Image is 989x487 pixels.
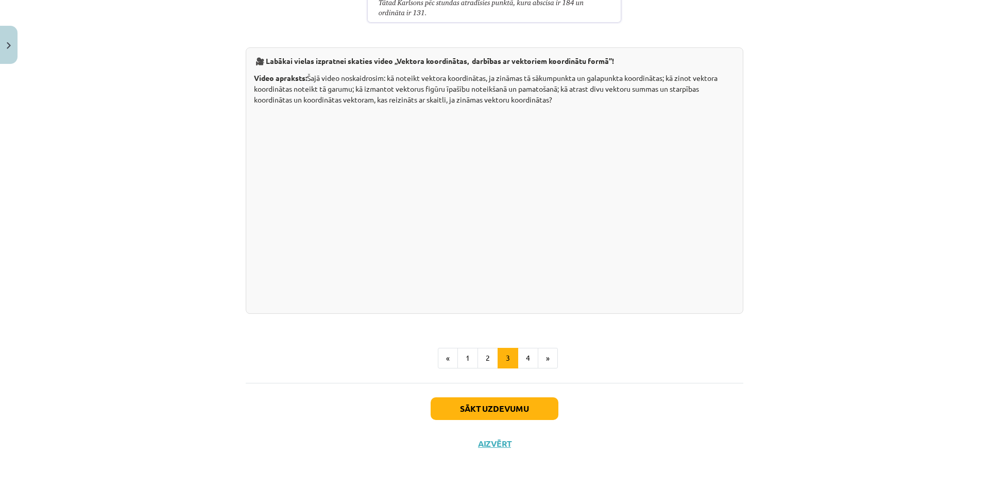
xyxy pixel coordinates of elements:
button: 4 [518,348,538,368]
b: Video apraksts: [254,73,307,82]
button: 3 [498,348,518,368]
button: » [538,348,558,368]
p: 🎥 [254,56,735,66]
p: Šajā video noskaidrosim: kā noteikt vektora koordinātas, ja zināmas tā sākumpunkta un galapunkta ... [254,73,735,105]
button: 2 [478,348,498,368]
b: Labākai vielas izpratnei skaties video „Vektora koordinātas, darbības ar vektoriem koordinātu for... [266,56,614,65]
nav: Page navigation example [246,348,743,368]
button: « [438,348,458,368]
button: Sākt uzdevumu [431,397,558,420]
img: icon-close-lesson-0947bae3869378f0d4975bcd49f059093ad1ed9edebbc8119c70593378902aed.svg [7,42,11,49]
button: 1 [457,348,478,368]
button: Aizvērt [475,439,514,449]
